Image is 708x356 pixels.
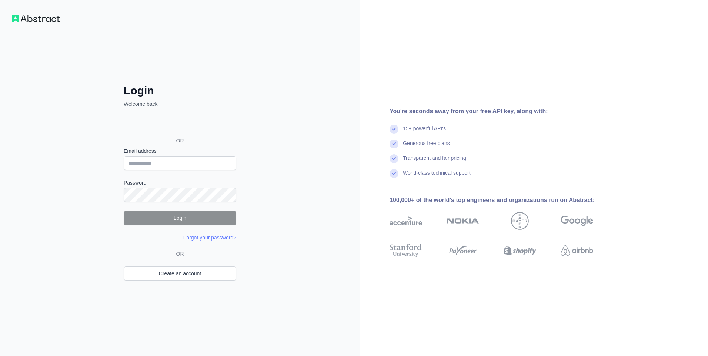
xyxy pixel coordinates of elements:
[183,235,236,241] a: Forgot your password?
[120,116,238,132] iframe: ប៊ូតុង "ចូលដោយប្រើ Google"
[173,250,187,258] span: OR
[390,169,398,178] img: check mark
[403,125,446,140] div: 15+ powerful API's
[390,154,398,163] img: check mark
[390,140,398,148] img: check mark
[390,242,422,259] img: stanford university
[124,147,236,155] label: Email address
[403,140,450,154] div: Generous free plans
[447,242,479,259] img: payoneer
[561,212,593,230] img: google
[403,154,466,169] div: Transparent and fair pricing
[390,212,422,230] img: accenture
[124,266,236,281] a: Create an account
[447,212,479,230] img: nokia
[403,169,471,184] div: World-class technical support
[124,179,236,187] label: Password
[124,84,236,97] h2: Login
[12,15,60,22] img: Workflow
[124,100,236,108] p: Welcome back
[390,196,617,205] div: 100,000+ of the world's top engineers and organizations run on Abstract:
[390,107,617,116] div: You're seconds away from your free API key, along with:
[561,242,593,259] img: airbnb
[511,212,529,230] img: bayer
[124,211,236,225] button: Login
[170,137,190,144] span: OR
[390,125,398,134] img: check mark
[504,242,536,259] img: shopify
